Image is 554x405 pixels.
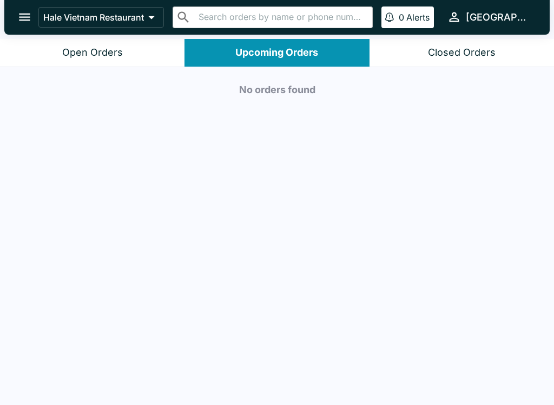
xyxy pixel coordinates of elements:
[443,5,537,29] button: [GEOGRAPHIC_DATA]
[38,7,164,28] button: Hale Vietnam Restaurant
[195,10,368,25] input: Search orders by name or phone number
[466,11,532,24] div: [GEOGRAPHIC_DATA]
[399,12,404,23] p: 0
[62,47,123,59] div: Open Orders
[11,3,38,31] button: open drawer
[428,47,496,59] div: Closed Orders
[406,12,430,23] p: Alerts
[235,47,318,59] div: Upcoming Orders
[43,12,144,23] p: Hale Vietnam Restaurant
